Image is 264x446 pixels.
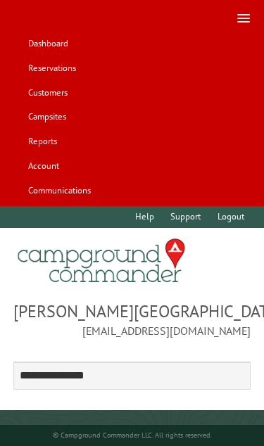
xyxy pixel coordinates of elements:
[210,206,251,228] a: Logout
[53,431,212,440] small: © Campground Commander LLC. All rights reserved.
[21,82,74,103] a: Customers
[21,179,97,201] a: Communications
[129,206,161,228] a: Help
[13,300,251,339] span: [PERSON_NAME][GEOGRAPHIC_DATA] [EMAIL_ADDRESS][DOMAIN_NAME]
[21,58,82,79] a: Reservations
[21,131,63,153] a: Reports
[21,155,65,177] a: Account
[21,33,75,55] a: Dashboard
[13,234,189,288] img: Campground Commander
[21,106,73,128] a: Campsites
[164,206,208,228] a: Support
